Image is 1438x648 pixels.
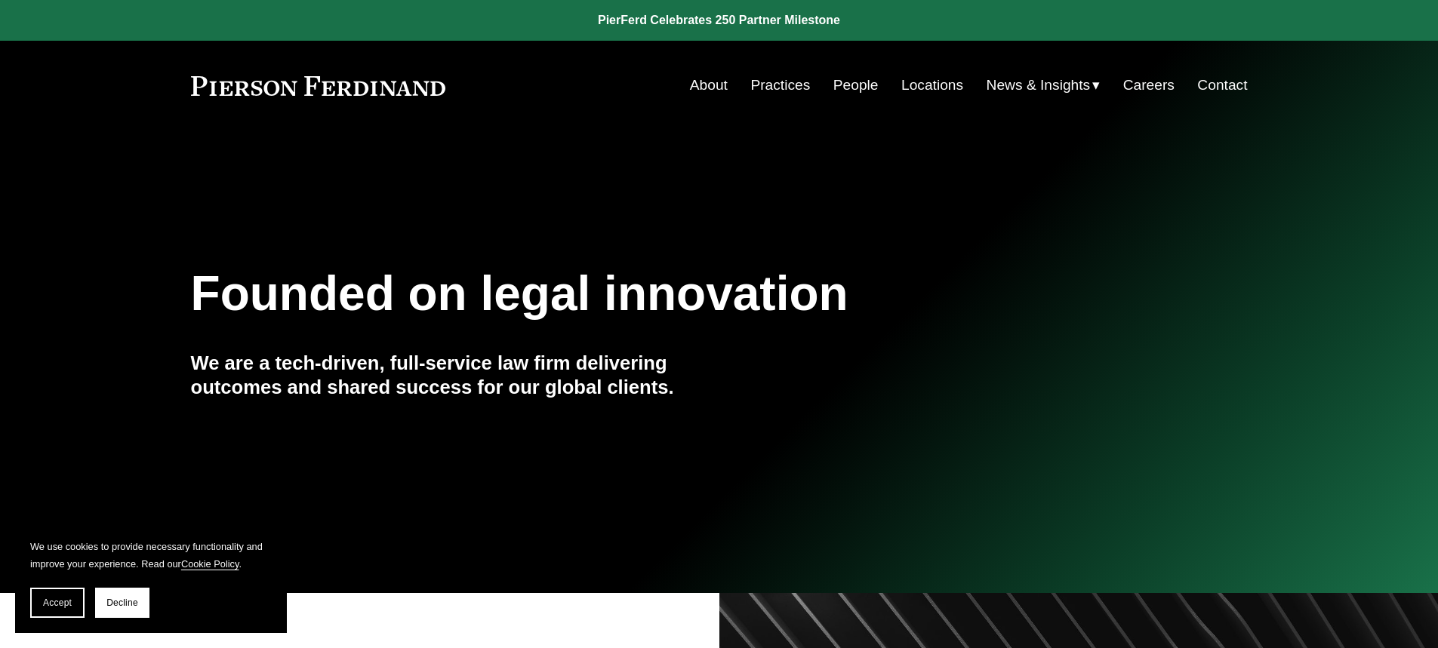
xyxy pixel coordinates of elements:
[750,71,810,100] a: Practices
[987,71,1101,100] a: folder dropdown
[191,351,719,400] h4: We are a tech-driven, full-service law firm delivering outcomes and shared success for our global...
[1197,71,1247,100] a: Contact
[690,71,728,100] a: About
[833,71,879,100] a: People
[30,538,272,573] p: We use cookies to provide necessary functionality and improve your experience. Read our .
[181,558,239,570] a: Cookie Policy
[1123,71,1175,100] a: Careers
[901,71,963,100] a: Locations
[43,597,72,608] span: Accept
[191,266,1072,321] h1: Founded on legal innovation
[106,597,138,608] span: Decline
[15,523,287,633] section: Cookie banner
[95,588,149,618] button: Decline
[30,588,85,618] button: Accept
[987,72,1091,99] span: News & Insights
